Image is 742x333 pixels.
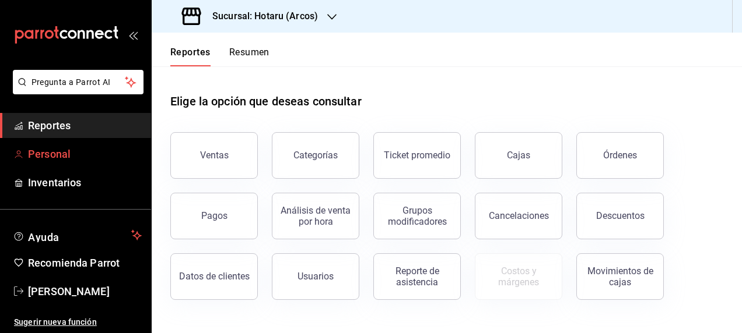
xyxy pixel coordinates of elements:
[28,255,142,271] span: Recomienda Parrot
[201,210,228,221] div: Pagos
[200,150,229,161] div: Ventas
[272,253,359,300] button: Usuarios
[170,132,258,179] button: Ventas
[475,132,562,179] button: Cajas
[170,47,269,66] div: navigation tabs
[179,271,250,282] div: Datos de clientes
[28,146,142,162] span: Personal
[507,150,530,161] div: Cajas
[584,265,656,288] div: Movimientos de cajas
[170,47,211,66] button: Reportes
[170,253,258,300] button: Datos de clientes
[489,210,549,221] div: Cancelaciones
[28,175,142,190] span: Inventarios
[603,150,637,161] div: Órdenes
[272,132,359,179] button: Categorías
[576,193,664,239] button: Descuentos
[28,228,127,242] span: Ayuda
[203,9,318,23] h3: Sucursal: Hotaru (Arcos)
[381,205,453,227] div: Grupos modificadores
[272,193,359,239] button: Análisis de venta por hora
[596,210,645,221] div: Descuentos
[28,284,142,299] span: [PERSON_NAME]
[28,118,142,133] span: Reportes
[170,93,362,110] h1: Elige la opción que deseas consultar
[229,47,269,66] button: Resumen
[297,271,334,282] div: Usuarios
[373,132,461,179] button: Ticket promedio
[13,70,143,94] button: Pregunta a Parrot AI
[14,316,142,328] span: Sugerir nueva función
[279,205,352,227] div: Análisis de venta por hora
[384,150,450,161] div: Ticket promedio
[8,84,143,97] a: Pregunta a Parrot AI
[475,253,562,300] button: Contrata inventarios para ver este reporte
[128,30,138,40] button: open_drawer_menu
[576,253,664,300] button: Movimientos de cajas
[576,132,664,179] button: Órdenes
[32,76,125,88] span: Pregunta a Parrot AI
[475,193,562,239] button: Cancelaciones
[381,265,453,288] div: Reporte de asistencia
[170,193,258,239] button: Pagos
[373,253,461,300] button: Reporte de asistencia
[293,150,338,161] div: Categorías
[373,193,461,239] button: Grupos modificadores
[482,265,555,288] div: Costos y márgenes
